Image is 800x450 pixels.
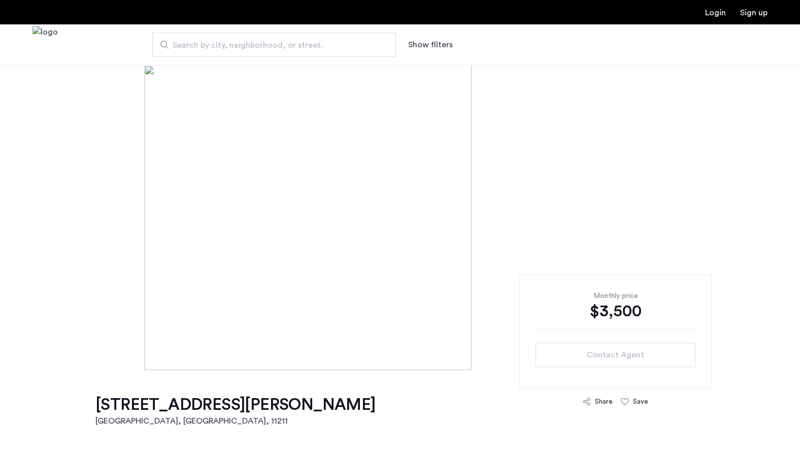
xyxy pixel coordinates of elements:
[32,26,58,64] a: Cazamio Logo
[536,291,695,301] div: Monthly price
[633,397,648,407] div: Save
[95,395,376,415] h1: [STREET_ADDRESS][PERSON_NAME]
[595,397,613,407] div: Share
[173,39,368,51] span: Search by city, neighborhood, or street.
[587,349,644,361] span: Contact Agent
[740,9,768,17] a: Registration
[705,9,726,17] a: Login
[95,415,376,427] h2: [GEOGRAPHIC_DATA], [GEOGRAPHIC_DATA] , 11211
[144,65,656,370] img: [object%20Object]
[95,395,376,427] a: [STREET_ADDRESS][PERSON_NAME][GEOGRAPHIC_DATA], [GEOGRAPHIC_DATA], 11211
[152,33,396,57] input: Apartment Search
[536,301,695,321] div: $3,500
[32,26,58,64] img: logo
[536,343,695,367] button: button
[408,39,453,51] button: Show or hide filters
